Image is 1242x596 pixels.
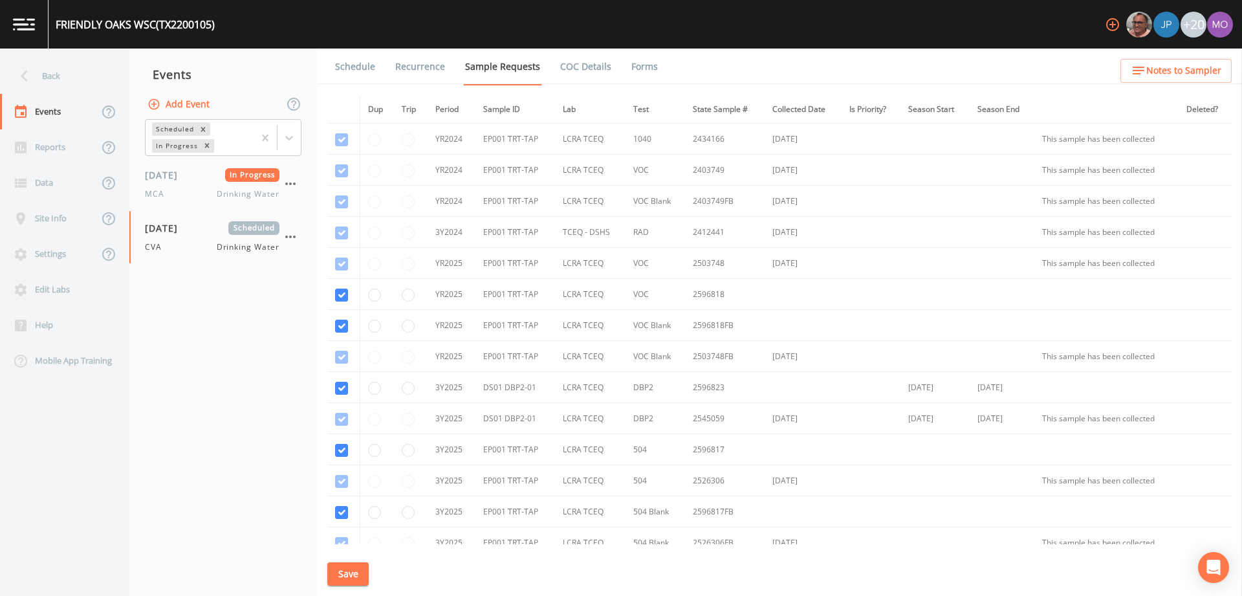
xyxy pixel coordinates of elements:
td: 3Y2025 [428,372,475,403]
th: Season Start [900,96,970,124]
span: Notes to Sampler [1146,63,1221,79]
td: EP001 TRT-TAP [475,186,555,217]
td: DBP2 [626,372,685,403]
td: 2596817 [685,434,765,465]
th: Dup [360,96,394,124]
td: [DATE] [765,527,842,558]
a: Sample Requests [463,49,542,85]
div: FRIENDLY OAKS WSC (TX2200105) [56,17,215,32]
th: Period [428,96,475,124]
span: Drinking Water [217,241,279,253]
td: TCEQ - DSHS [555,217,626,248]
th: Season End [970,96,1034,124]
td: EP001 TRT-TAP [475,465,555,496]
td: 2526306 [685,465,765,496]
div: Open Intercom Messenger [1198,552,1229,583]
td: LCRA TCEQ [555,310,626,341]
td: [DATE] [765,186,842,217]
td: LCRA TCEQ [555,124,626,155]
td: [DATE] [900,372,970,403]
td: [DATE] [970,372,1034,403]
img: 4e251478aba98ce068fb7eae8f78b90c [1207,12,1233,38]
td: YR2025 [428,248,475,279]
span: [DATE] [145,168,187,182]
td: This sample has been collected [1034,248,1179,279]
td: 1040 [626,124,685,155]
td: 2403749 [685,155,765,186]
td: This sample has been collected [1034,186,1179,217]
td: EP001 TRT-TAP [475,496,555,527]
td: 3Y2025 [428,403,475,434]
td: YR2024 [428,186,475,217]
td: LCRA TCEQ [555,341,626,372]
div: Mike Franklin [1126,12,1153,38]
span: In Progress [225,168,280,182]
td: VOC [626,279,685,310]
td: VOC Blank [626,186,685,217]
td: [DATE] [765,248,842,279]
td: 2596818FB [685,310,765,341]
td: LCRA TCEQ [555,403,626,434]
td: RAD [626,217,685,248]
td: 2412441 [685,217,765,248]
th: Test [626,96,685,124]
td: 3Y2024 [428,217,475,248]
td: YR2025 [428,310,475,341]
td: 2503748FB [685,341,765,372]
td: VOC [626,248,685,279]
img: 41241ef155101aa6d92a04480b0d0000 [1153,12,1179,38]
td: 2434166 [685,124,765,155]
img: e2d790fa78825a4bb76dcb6ab311d44c [1126,12,1152,38]
td: This sample has been collected [1034,465,1179,496]
td: LCRA TCEQ [555,527,626,558]
td: 504 [626,434,685,465]
div: In Progress [152,139,200,153]
a: [DATE]In ProgressMCADrinking Water [129,158,317,211]
td: [DATE] [765,155,842,186]
td: LCRA TCEQ [555,496,626,527]
td: YR2024 [428,124,475,155]
td: VOC Blank [626,310,685,341]
td: [DATE] [765,124,842,155]
td: LCRA TCEQ [555,465,626,496]
button: Save [327,562,369,586]
td: [DATE] [765,341,842,372]
th: Sample ID [475,96,555,124]
td: [DATE] [765,465,842,496]
span: Drinking Water [217,188,279,200]
td: EP001 TRT-TAP [475,341,555,372]
td: This sample has been collected [1034,155,1179,186]
td: This sample has been collected [1034,527,1179,558]
td: [DATE] [765,217,842,248]
div: Remove Scheduled [196,122,210,136]
th: Deleted? [1179,96,1232,124]
td: LCRA TCEQ [555,434,626,465]
a: Schedule [333,49,377,85]
div: Remove In Progress [200,139,214,153]
a: [DATE]ScheduledCVADrinking Water [129,211,317,264]
td: [DATE] [900,403,970,434]
td: LCRA TCEQ [555,279,626,310]
td: EP001 TRT-TAP [475,217,555,248]
td: 2503748 [685,248,765,279]
td: This sample has been collected [1034,341,1179,372]
td: 3Y2025 [428,496,475,527]
button: Notes to Sampler [1120,59,1232,83]
th: State Sample # [685,96,765,124]
button: Add Event [145,93,215,116]
td: LCRA TCEQ [555,372,626,403]
td: EP001 TRT-TAP [475,434,555,465]
td: 2526306FB [685,527,765,558]
div: Scheduled [152,122,196,136]
td: LCRA TCEQ [555,248,626,279]
a: COC Details [558,49,613,85]
td: EP001 TRT-TAP [475,124,555,155]
img: logo [13,18,35,30]
td: This sample has been collected [1034,403,1179,434]
div: Events [129,58,317,91]
td: [DATE] [970,403,1034,434]
th: Collected Date [765,96,842,124]
td: 3Y2025 [428,527,475,558]
td: 504 Blank [626,496,685,527]
a: Forms [629,49,660,85]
